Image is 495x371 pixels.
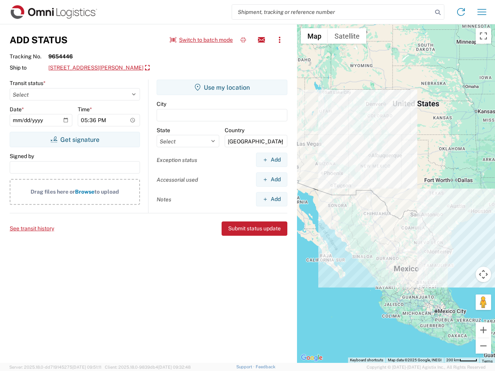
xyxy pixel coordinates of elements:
[78,106,92,113] label: Time
[10,132,140,147] button: Get signature
[48,61,150,75] a: [STREET_ADDRESS][PERSON_NAME]
[476,294,491,310] button: Drag Pegman onto the map to open Street View
[350,357,383,363] button: Keyboard shortcuts
[232,5,432,19] input: Shipment, tracking or reference number
[157,176,198,183] label: Accessorial used
[367,364,486,371] span: Copyright © [DATE]-[DATE] Agistix Inc., All Rights Reserved
[10,106,24,113] label: Date
[328,28,366,44] button: Show satellite imagery
[299,353,324,363] a: Open this area in Google Maps (opens a new window)
[10,64,48,71] span: Ship to
[482,359,493,363] a: Terms
[48,53,73,60] strong: 9654446
[10,80,46,87] label: Transit status
[301,28,328,44] button: Show street map
[31,189,75,195] span: Drag files here or
[476,322,491,338] button: Zoom in
[476,267,491,282] button: Map camera controls
[75,189,94,195] span: Browse
[476,28,491,44] button: Toggle fullscreen view
[222,221,287,236] button: Submit status update
[157,196,171,203] label: Notes
[446,358,459,362] span: 200 km
[105,365,191,369] span: Client: 2025.18.0-9839db4
[10,153,34,160] label: Signed by
[476,338,491,354] button: Zoom out
[157,127,170,134] label: State
[170,34,233,46] button: Switch to batch mode
[10,222,54,235] button: See transit history
[158,365,191,369] span: [DATE] 09:32:48
[157,80,287,95] button: Use my location
[157,100,166,107] label: City
[256,172,287,187] button: Add
[299,353,324,363] img: Google
[444,357,480,363] button: Map Scale: 200 km per 42 pixels
[10,53,48,60] span: Tracking No.
[236,364,256,369] a: Support
[94,189,119,195] span: to upload
[157,157,197,163] label: Exception status
[256,364,275,369] a: Feedback
[72,365,101,369] span: [DATE] 09:51:11
[256,153,287,167] button: Add
[10,34,68,46] h3: Add Status
[388,358,442,362] span: Map data ©2025 Google, INEGI
[256,192,287,206] button: Add
[225,127,244,134] label: Country
[9,365,101,369] span: Server: 2025.18.0-dd719145275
